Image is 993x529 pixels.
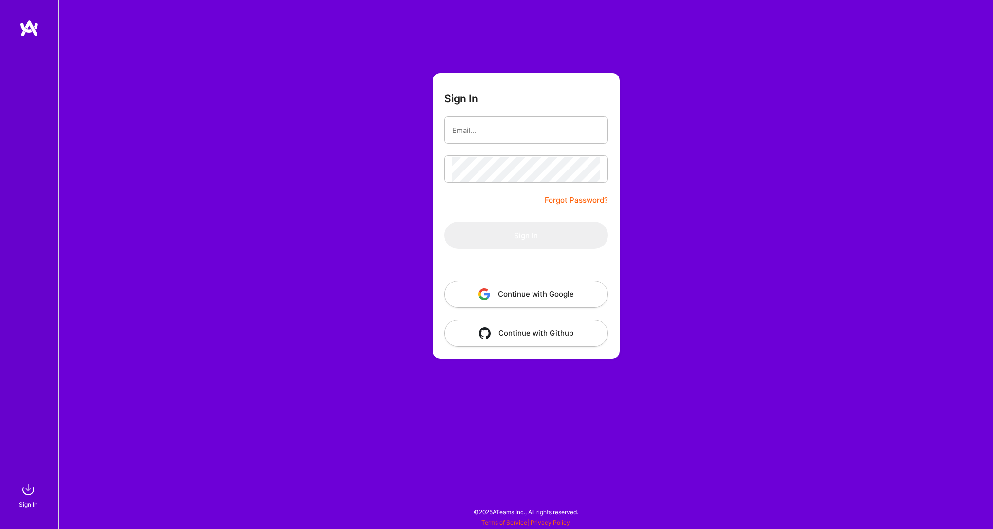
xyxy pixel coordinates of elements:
a: Forgot Password? [545,194,608,206]
a: Terms of Service [481,519,527,526]
div: © 2025 ATeams Inc., All rights reserved. [58,500,993,524]
button: Sign In [444,222,608,249]
img: icon [478,288,490,300]
a: Privacy Policy [531,519,570,526]
input: Email... [452,118,600,143]
a: sign inSign In [20,480,38,510]
img: icon [479,327,491,339]
button: Continue with Google [444,281,608,308]
h3: Sign In [444,93,478,105]
button: Continue with Github [444,320,608,347]
img: logo [19,19,39,37]
div: Sign In [19,499,37,510]
img: sign in [18,480,38,499]
span: | [481,519,570,526]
